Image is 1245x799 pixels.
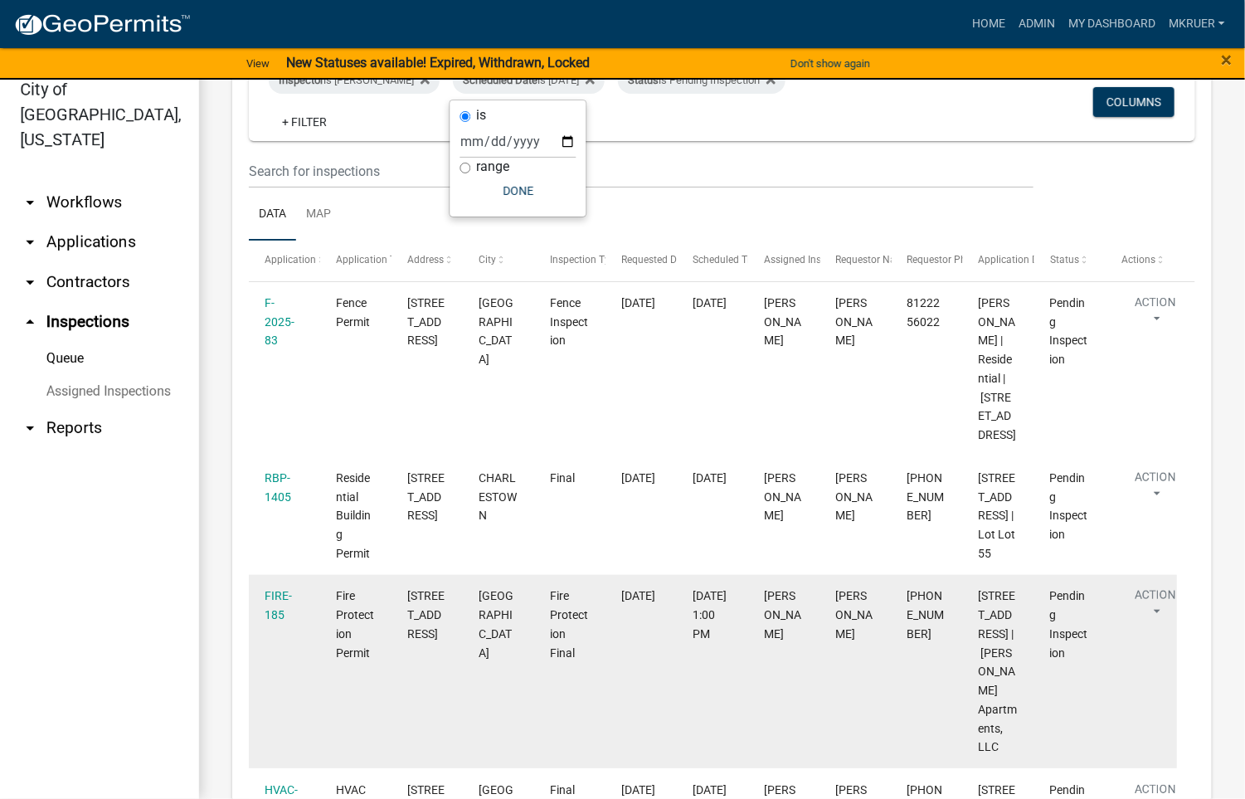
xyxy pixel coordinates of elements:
[20,232,40,252] i: arrow_drop_down
[784,50,877,77] button: Don't show again
[1093,87,1174,117] button: Columns
[550,254,620,266] span: Inspection Type
[265,296,294,348] a: F-2025-83
[693,587,733,643] div: [DATE] 1:00 PM
[1222,48,1233,71] span: ×
[460,176,576,206] button: Done
[550,296,588,348] span: Fence Inspection
[479,589,513,659] span: JEFFERSONVILLE
[1162,8,1232,40] a: mkruer
[534,241,605,280] datatable-header-cell: Inspection Type
[1050,254,1079,266] span: Status
[479,296,513,366] span: Jeffersonville
[1050,471,1088,541] span: Pending Inspection
[622,589,656,602] span: 08/21/2025
[1121,587,1189,628] button: Action
[628,74,659,86] span: Status
[979,471,1016,560] span: 6319 HORIZON WAY CHARLESTOWN, IN 47111 | Lot Lot 55
[907,254,984,266] span: Requestor Phone
[249,188,296,241] a: Data
[479,254,496,266] span: City
[1121,469,1189,510] button: Action
[265,254,316,266] span: Application
[407,296,445,348] span: 1814 Larkspur Drive North
[1121,294,1189,335] button: Action
[1106,241,1177,280] datatable-header-cell: Actions
[1222,50,1233,70] button: Close
[907,589,945,641] span: 812-989-6355
[979,254,1083,266] span: Application Description
[907,471,945,523] span: 812-820-1832
[836,471,873,523] span: Chris Robertson
[748,241,819,280] datatable-header-cell: Assigned Inspector
[336,254,411,266] span: Application Type
[550,589,588,659] span: Fire Protection Final
[1012,8,1062,40] a: Admin
[407,254,444,266] span: Address
[765,254,850,266] span: Assigned Inspector
[20,192,40,212] i: arrow_drop_down
[550,471,575,485] span: Final
[407,471,445,523] span: 6319 HORIZON WAY
[296,188,341,241] a: Map
[836,254,911,266] span: Requestor Name
[979,589,1018,753] span: 4501 TOWN CENTER BOULEVARD Building 8 | Warren Apartments, LLC
[907,296,941,329] span: 8122256022
[320,241,391,280] datatable-header-cell: Application Type
[677,241,748,280] datatable-header-cell: Scheduled Time
[286,55,590,71] strong: New Statuses available! Expired, Withdrawn, Locked
[836,589,873,641] span: CAMERON
[265,471,291,504] a: RBP-1405
[979,296,1017,441] span: Eder moran | Residential | 1814 larkspur dr, Jeffersonville IN 47130
[279,74,323,86] span: Inspector
[765,589,802,641] span: Mike Kruer
[463,74,537,86] span: Scheduled Date
[622,471,656,485] span: 08/21/2025
[1121,254,1155,266] span: Actions
[965,8,1012,40] a: Home
[622,254,692,266] span: Requested Date
[249,154,1033,188] input: Search for inspections
[477,160,510,173] label: range
[693,254,765,266] span: Scheduled Time
[336,296,370,329] span: Fence Permit
[1050,296,1088,366] span: Pending Inspection
[249,241,320,280] datatable-header-cell: Application
[407,589,445,641] span: 4501 TOWN CENTER BOULEVARD
[693,469,733,488] div: [DATE]
[622,296,656,309] span: 07/03/2025
[550,783,575,797] span: Final
[963,241,1034,280] datatable-header-cell: Application Description
[477,109,487,122] label: is
[1050,589,1088,659] span: Pending Inspection
[892,241,963,280] datatable-header-cell: Requestor Phone
[269,107,340,137] a: + Filter
[240,50,276,77] a: View
[1034,241,1106,280] datatable-header-cell: Status
[1062,8,1162,40] a: My Dashboard
[391,241,463,280] datatable-header-cell: Address
[622,783,656,797] span: 08/21/2025
[765,296,802,348] span: Mike Kruer
[20,312,40,332] i: arrow_drop_up
[836,296,873,348] span: Eder moran
[336,471,371,560] span: Residential Building Permit
[479,471,517,523] span: CHARLESTOWN
[336,589,374,659] span: Fire Protection Permit
[20,418,40,438] i: arrow_drop_down
[605,241,677,280] datatable-header-cell: Requested Date
[20,272,40,292] i: arrow_drop_down
[820,241,892,280] datatable-header-cell: Requestor Name
[463,241,534,280] datatable-header-cell: City
[693,294,733,313] div: [DATE]
[765,471,802,523] span: Mike Kruer
[265,589,292,621] a: FIRE-185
